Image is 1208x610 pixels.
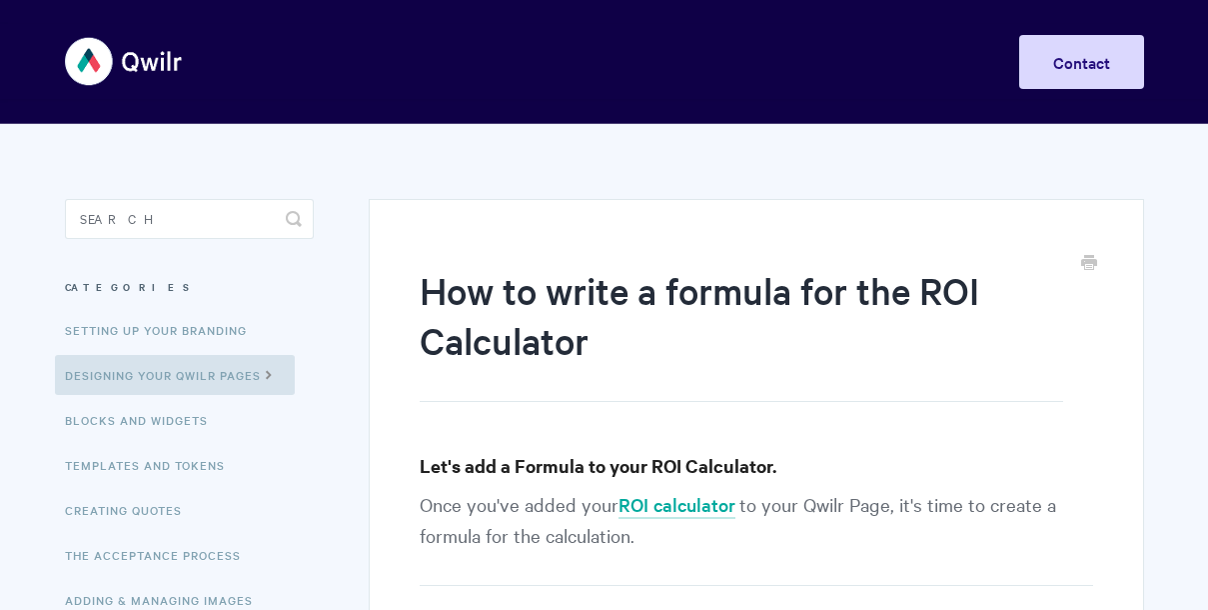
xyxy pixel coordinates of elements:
a: Contact [1019,35,1144,89]
a: ROI calculator [618,492,735,519]
a: Templates and Tokens [65,445,240,485]
h3: Let's add a Formula to your ROI Calculator. [420,452,1092,480]
a: Creating Quotes [65,490,197,530]
a: Designing Your Qwilr Pages [55,355,295,395]
a: Print this Article [1081,253,1097,275]
a: The Acceptance Process [65,535,256,575]
input: Search [65,199,314,239]
a: Setting up your Branding [65,310,262,350]
p: Once you've added your to your Qwilr Page, it's time to create a formula for the calculation. [420,489,1092,586]
h3: Categories [65,269,314,305]
img: Qwilr Help Center [65,24,184,99]
a: Blocks and Widgets [65,400,223,440]
h1: How to write a formula for the ROI Calculator [420,265,1062,402]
